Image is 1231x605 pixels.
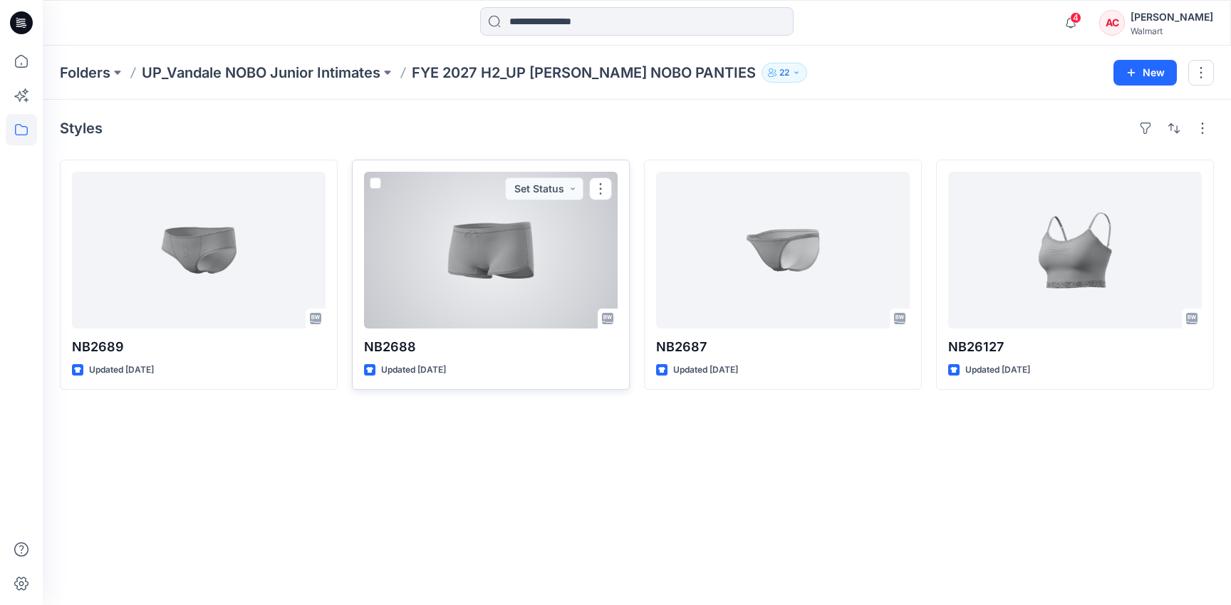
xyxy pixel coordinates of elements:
a: NB26127 [948,172,1202,329]
p: Updated [DATE] [965,363,1030,378]
a: NB2687 [656,172,910,329]
p: NB26127 [948,337,1202,357]
p: NB2687 [656,337,910,357]
h4: Styles [60,120,103,137]
p: NB2688 [364,337,618,357]
div: [PERSON_NAME] [1131,9,1213,26]
p: Updated [DATE] [673,363,738,378]
p: Updated [DATE] [381,363,446,378]
p: NB2689 [72,337,326,357]
a: NB2688 [364,172,618,329]
p: FYE 2027 H2_UP [PERSON_NAME] NOBO PANTIES [412,63,756,83]
a: Folders [60,63,110,83]
div: AC [1099,10,1125,36]
a: UP_Vandale NOBO Junior Intimates [142,63,380,83]
p: Updated [DATE] [89,363,154,378]
span: 4 [1070,12,1081,24]
button: New [1113,60,1177,86]
p: 22 [779,65,789,81]
button: 22 [762,63,807,83]
div: Walmart [1131,26,1213,36]
a: NB2689 [72,172,326,329]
